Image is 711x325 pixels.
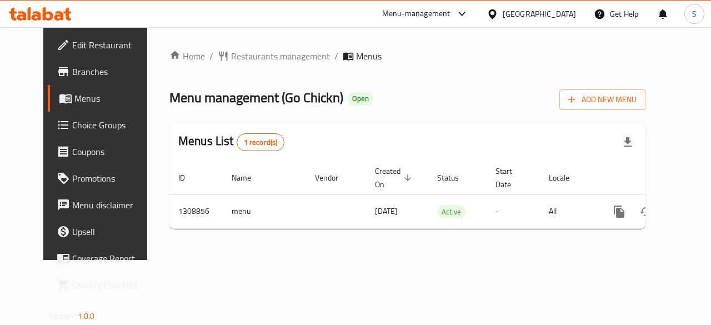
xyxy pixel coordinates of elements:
[231,49,330,63] span: Restaurants management
[692,8,697,20] span: S
[72,278,153,292] span: Grocery Checklist
[437,171,473,184] span: Status
[72,145,153,158] span: Coupons
[633,198,659,225] button: Change Status
[48,58,162,85] a: Branches
[549,171,584,184] span: Locale
[169,85,343,110] span: Menu management ( Go Chickn )
[375,204,398,218] span: [DATE]
[169,49,645,63] nav: breadcrumb
[495,164,527,191] span: Start Date
[72,252,153,265] span: Coverage Report
[218,49,330,63] a: Restaurants management
[614,129,641,156] div: Export file
[78,309,95,323] span: 1.0.0
[315,171,353,184] span: Vendor
[48,165,162,192] a: Promotions
[568,93,637,107] span: Add New Menu
[178,133,284,151] h2: Menus List
[169,49,205,63] a: Home
[48,32,162,58] a: Edit Restaurant
[49,309,76,323] span: Version:
[606,198,633,225] button: more
[334,49,338,63] li: /
[487,194,540,228] td: -
[348,94,373,103] span: Open
[178,171,199,184] span: ID
[540,194,597,228] td: All
[348,92,373,106] div: Open
[72,198,153,212] span: Menu disclaimer
[437,206,465,218] span: Active
[223,194,306,228] td: menu
[48,85,162,112] a: Menus
[72,172,153,185] span: Promotions
[48,218,162,245] a: Upsell
[356,49,382,63] span: Menus
[72,38,153,52] span: Edit Restaurant
[48,272,162,298] a: Grocery Checklist
[48,192,162,218] a: Menu disclaimer
[48,138,162,165] a: Coupons
[375,164,415,191] span: Created On
[503,8,576,20] div: [GEOGRAPHIC_DATA]
[169,194,223,228] td: 1308856
[48,245,162,272] a: Coverage Report
[72,225,153,238] span: Upsell
[559,89,645,110] button: Add New Menu
[237,137,284,148] span: 1 record(s)
[237,133,285,151] div: Total records count
[232,171,266,184] span: Name
[72,65,153,78] span: Branches
[74,92,153,105] span: Menus
[72,118,153,132] span: Choice Groups
[209,49,213,63] li: /
[48,112,162,138] a: Choice Groups
[382,7,450,21] div: Menu-management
